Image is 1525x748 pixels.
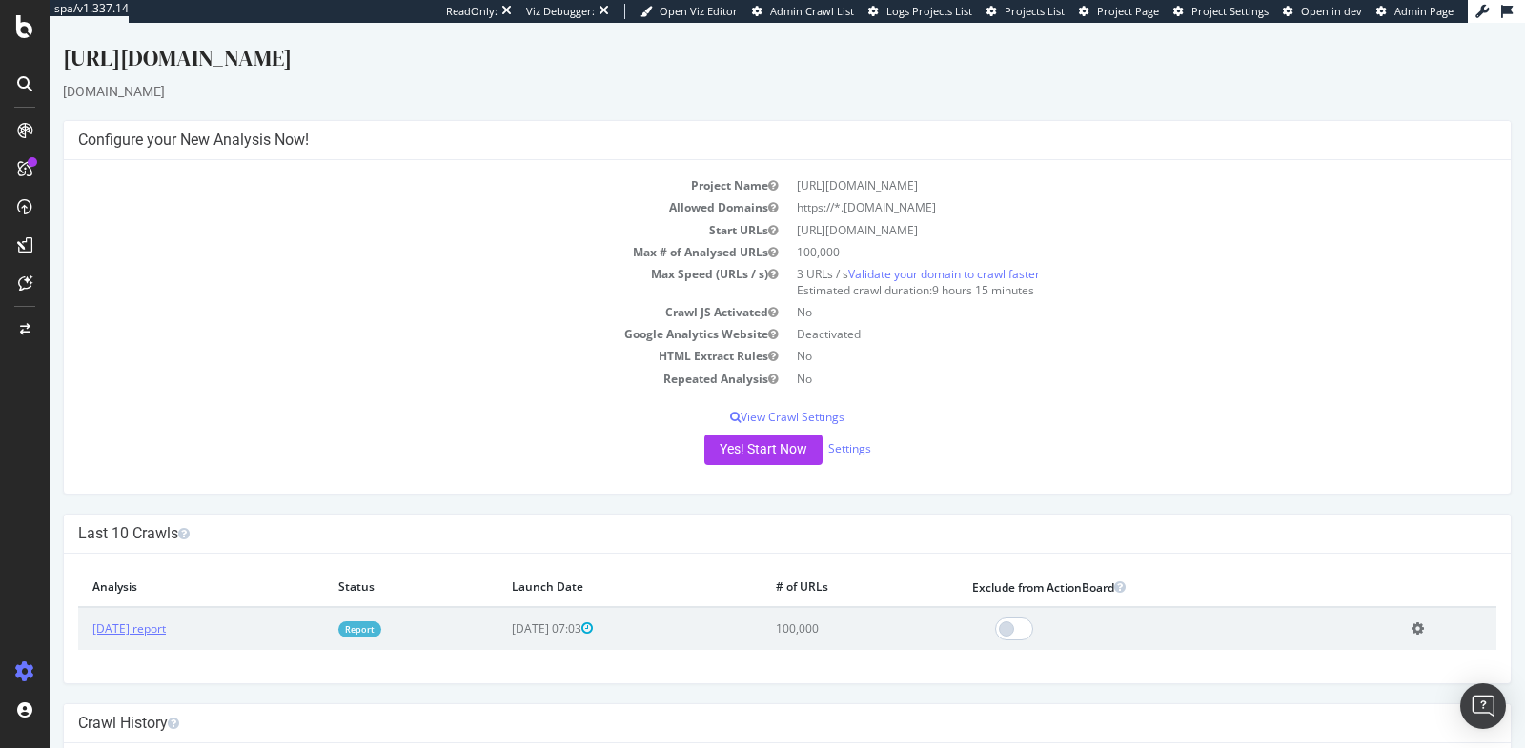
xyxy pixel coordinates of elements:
[738,322,1447,344] td: No
[29,173,738,195] td: Allowed Domains
[738,345,1447,367] td: No
[1005,4,1065,18] span: Projects List
[1376,4,1454,19] a: Admin Page
[986,4,1065,19] a: Projects List
[738,173,1447,195] td: https://*.[DOMAIN_NAME]
[738,240,1447,278] td: 3 URLs / s Estimated crawl duration:
[29,345,738,367] td: Repeated Analysis
[886,4,972,18] span: Logs Projects List
[908,545,1348,584] th: Exclude from ActionBoard
[738,152,1447,173] td: [URL][DOMAIN_NAME]
[29,501,1447,520] h4: Last 10 Crawls
[462,597,543,614] span: [DATE] 07:03
[274,545,447,584] th: Status
[770,4,854,18] span: Admin Crawl List
[1097,4,1159,18] span: Project Page
[526,4,595,19] div: Viz Debugger:
[448,545,713,584] th: Launch Date
[29,691,1447,710] h4: Crawl History
[29,196,738,218] td: Start URLs
[1191,4,1269,18] span: Project Settings
[752,4,854,19] a: Admin Crawl List
[1283,4,1362,19] a: Open in dev
[738,300,1447,322] td: Deactivated
[712,584,907,627] td: 100,000
[1079,4,1159,19] a: Project Page
[868,4,972,19] a: Logs Projects List
[655,412,773,442] button: Yes! Start Now
[29,152,738,173] td: Project Name
[1173,4,1269,19] a: Project Settings
[43,597,116,614] a: [DATE] report
[883,259,985,275] span: 9 hours 15 minutes
[29,108,1447,127] h4: Configure your New Analysis Now!
[29,545,274,584] th: Analysis
[1460,683,1506,729] div: Open Intercom Messenger
[1394,4,1454,18] span: Admin Page
[29,240,738,278] td: Max Speed (URLs / s)
[738,278,1447,300] td: No
[738,196,1447,218] td: [URL][DOMAIN_NAME]
[640,4,738,19] a: Open Viz Editor
[29,218,738,240] td: Max # of Analysed URLs
[779,417,822,434] a: Settings
[1301,4,1362,18] span: Open in dev
[712,545,907,584] th: # of URLs
[660,4,738,18] span: Open Viz Editor
[13,19,1462,59] div: [URL][DOMAIN_NAME]
[13,59,1462,78] div: [DOMAIN_NAME]
[446,4,498,19] div: ReadOnly:
[289,598,332,615] a: Report
[799,243,990,259] a: Validate your domain to crawl faster
[29,278,738,300] td: Crawl JS Activated
[738,218,1447,240] td: 100,000
[29,386,1447,402] p: View Crawl Settings
[29,322,738,344] td: HTML Extract Rules
[29,300,738,322] td: Google Analytics Website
